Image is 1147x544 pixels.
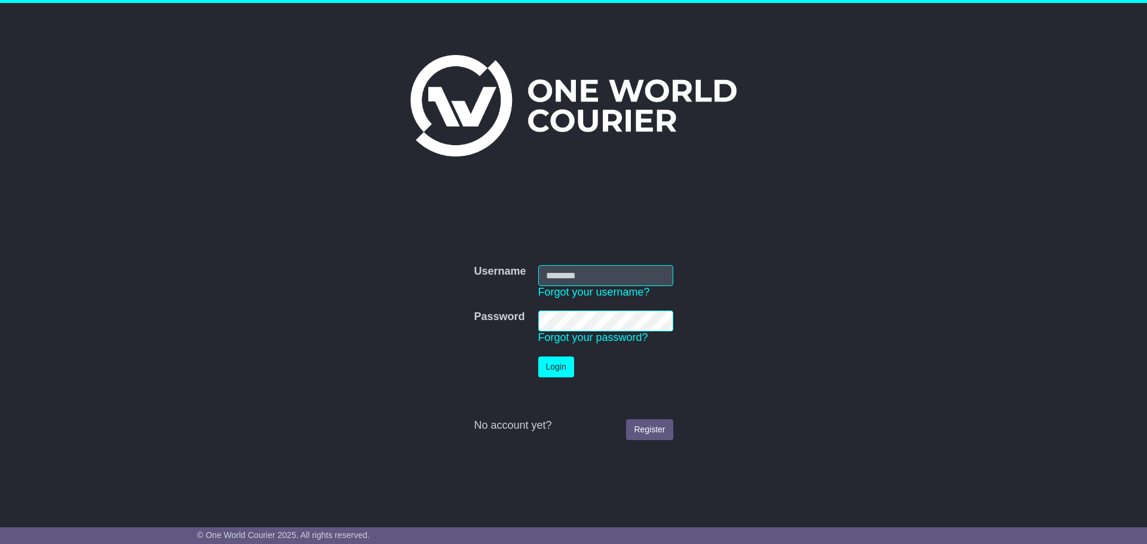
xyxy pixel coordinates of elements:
img: One World [410,55,737,156]
span: © One World Courier 2025. All rights reserved. [197,530,370,540]
label: Password [474,311,525,324]
a: Forgot your password? [538,331,648,343]
a: Forgot your username? [538,286,650,298]
div: No account yet? [474,419,673,432]
button: Login [538,356,574,377]
a: Register [626,419,673,440]
label: Username [474,265,526,278]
